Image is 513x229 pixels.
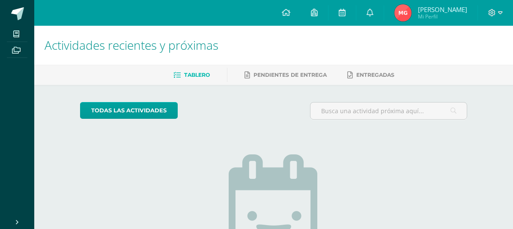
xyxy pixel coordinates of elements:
[80,102,178,119] a: todas las Actividades
[184,72,210,78] span: Tablero
[394,4,412,21] img: d1dcd9c40089c10fdfded31927bfd22b.png
[310,102,467,119] input: Busca una actividad próxima aquí...
[245,68,327,82] a: Pendientes de entrega
[347,68,394,82] a: Entregadas
[418,5,467,14] span: [PERSON_NAME]
[45,37,218,53] span: Actividades recientes y próximas
[254,72,327,78] span: Pendientes de entrega
[173,68,210,82] a: Tablero
[418,13,467,20] span: Mi Perfil
[356,72,394,78] span: Entregadas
